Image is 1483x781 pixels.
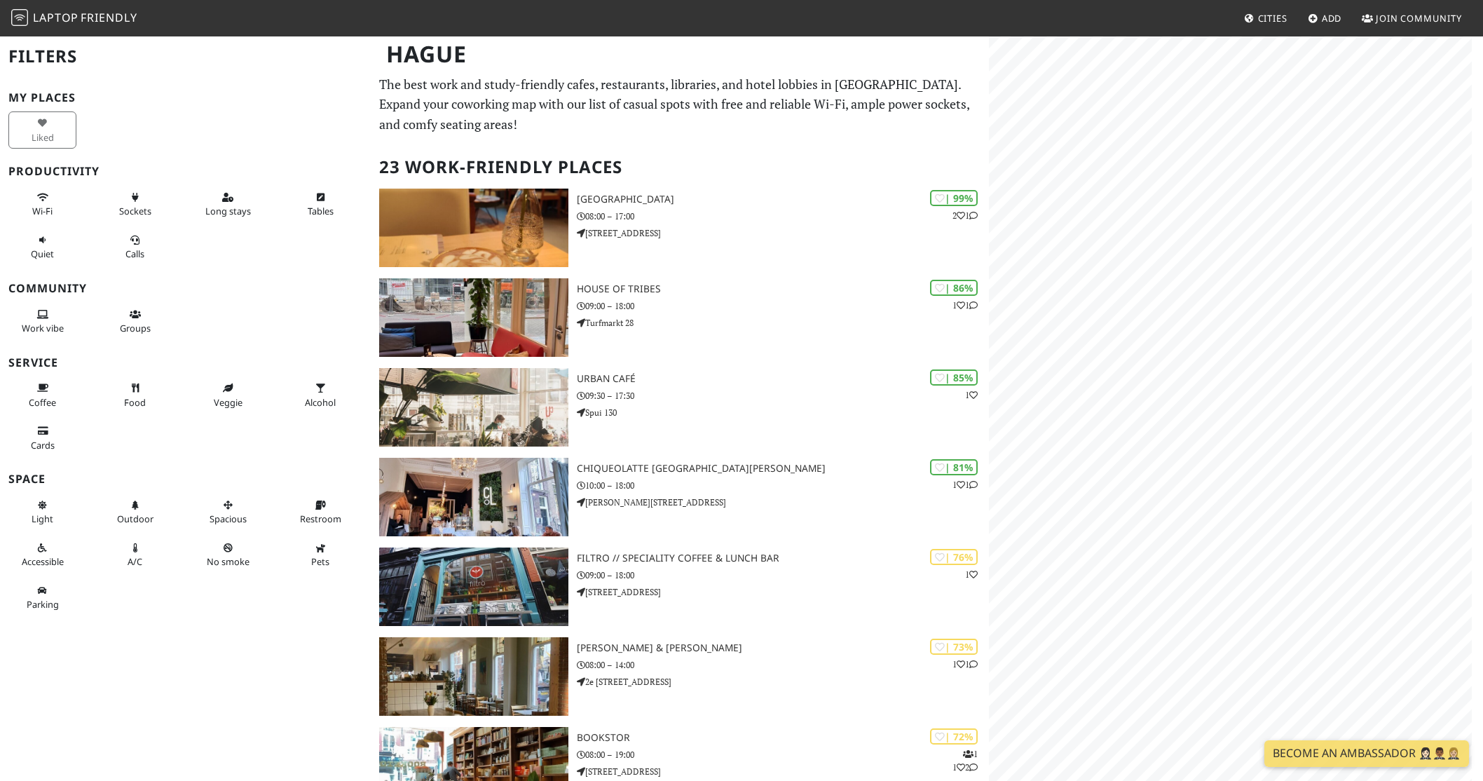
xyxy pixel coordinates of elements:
span: Long stays [205,205,251,217]
span: Outdoor area [117,512,153,525]
img: House of Tribes [379,278,568,357]
h2: 23 Work-Friendly Places [379,146,980,189]
h1: Hague [375,35,986,74]
img: LaptopFriendly [11,9,28,26]
span: Stable Wi-Fi [32,205,53,217]
p: 10:00 – 18:00 [577,479,989,492]
p: [STREET_ADDRESS] [577,226,989,240]
button: Parking [8,579,76,616]
h3: Filtro // Speciality Coffee & Lunch Bar [577,552,989,564]
p: 08:00 – 17:00 [577,210,989,223]
button: Long stays [194,186,262,223]
h2: Filters [8,35,362,78]
button: Quiet [8,229,76,266]
img: Michel Boulangerie & Patisserie [379,637,568,716]
span: Video/audio calls [125,247,144,260]
span: Work-friendly tables [308,205,334,217]
button: No smoke [194,536,262,573]
h3: [GEOGRAPHIC_DATA] [577,193,989,205]
p: 1 1 2 [952,747,978,774]
p: The best work and study-friendly cafes, restaurants, libraries, and hotel lobbies in [GEOGRAPHIC_... [379,74,980,135]
button: Alcohol [287,376,355,414]
a: Urban Café | 85% 1 Urban Café 09:30 – 17:30 Spui 130 [371,368,989,447]
button: Outdoor [101,494,169,531]
span: Group tables [120,322,151,334]
div: | 85% [930,369,978,386]
span: Friendly [81,10,137,25]
div: | 72% [930,728,978,745]
span: Alcohol [305,396,336,409]
a: Add [1302,6,1348,31]
span: Spacious [210,512,247,525]
img: Filtro // Speciality Coffee & Lunch Bar [379,548,568,626]
span: Restroom [300,512,341,525]
p: 1 [965,388,978,402]
a: Chiqueolatte Den Haag | 81% 11 Chiqueolatte [GEOGRAPHIC_DATA][PERSON_NAME] 10:00 – 18:00 [PERSON_... [371,458,989,536]
div: | 81% [930,459,978,475]
p: 08:00 – 14:00 [577,658,989,672]
h3: Space [8,473,362,486]
p: 1 [965,568,978,581]
span: Smoke free [207,555,250,568]
h3: Productivity [8,165,362,178]
a: Filtro // Speciality Coffee & Lunch Bar | 76% 1 Filtro // Speciality Coffee & Lunch Bar 09:00 – 1... [371,548,989,626]
button: Light [8,494,76,531]
span: Food [124,396,146,409]
p: 09:30 – 17:30 [577,389,989,402]
p: [STREET_ADDRESS] [577,765,989,778]
span: Credit cards [31,439,55,451]
img: Barista Cafe Frederikstraat [379,189,568,267]
p: Spui 130 [577,406,989,419]
img: Urban Café [379,368,568,447]
button: Work vibe [8,303,76,340]
button: A/C [101,536,169,573]
h3: Community [8,282,362,295]
span: Veggie [214,396,242,409]
span: Laptop [33,10,78,25]
a: LaptopFriendly LaptopFriendly [11,6,137,31]
span: Air conditioned [128,555,142,568]
span: Natural light [32,512,53,525]
h3: Chiqueolatte [GEOGRAPHIC_DATA][PERSON_NAME] [577,463,989,475]
button: Spacious [194,494,262,531]
div: | 73% [930,639,978,655]
button: Cards [8,419,76,456]
a: Michel Boulangerie & Patisserie | 73% 11 [PERSON_NAME] & [PERSON_NAME] 08:00 – 14:00 2e [STREET_A... [371,637,989,716]
span: Power sockets [119,205,151,217]
h3: My Places [8,91,362,104]
span: Add [1322,12,1342,25]
p: [PERSON_NAME][STREET_ADDRESS] [577,496,989,509]
button: Restroom [287,494,355,531]
h3: Service [8,356,362,369]
a: Barista Cafe Frederikstraat | 99% 21 [GEOGRAPHIC_DATA] 08:00 – 17:00 [STREET_ADDRESS] [371,189,989,267]
span: Cities [1258,12,1287,25]
a: Become an Ambassador 🤵🏻‍♀️🤵🏾‍♂️🤵🏼‍♀️ [1264,740,1469,767]
button: Veggie [194,376,262,414]
p: 1 1 [952,299,978,312]
button: Food [101,376,169,414]
p: 1 1 [952,478,978,491]
span: Accessible [22,555,64,568]
button: Pets [287,536,355,573]
button: Wi-Fi [8,186,76,223]
p: [STREET_ADDRESS] [577,585,989,599]
span: Pet friendly [311,555,329,568]
p: 2 1 [952,209,978,222]
h3: Urban Café [577,373,989,385]
button: Sockets [101,186,169,223]
a: Cities [1238,6,1293,31]
button: Calls [101,229,169,266]
button: Groups [101,303,169,340]
button: Accessible [8,536,76,573]
h3: House of Tribes [577,283,989,295]
p: 2e [STREET_ADDRESS] [577,675,989,688]
button: Tables [287,186,355,223]
span: Coffee [29,396,56,409]
div: | 76% [930,549,978,565]
p: 09:00 – 18:00 [577,299,989,313]
img: Chiqueolatte Den Haag [379,458,568,536]
span: Parking [27,598,59,611]
h3: Bookstor [577,732,989,744]
div: | 99% [930,190,978,206]
span: Quiet [31,247,54,260]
